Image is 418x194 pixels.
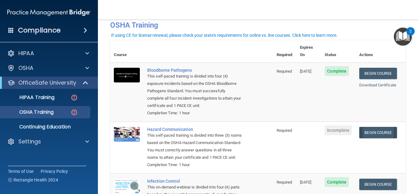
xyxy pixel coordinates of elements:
[7,64,89,72] a: OSHA
[359,127,397,138] a: Begin Course
[7,6,91,19] img: PMB logo
[4,124,88,130] p: Continuing Education
[277,180,292,184] span: Required
[394,28,412,46] button: Open Resource Center, 2 new notifications
[277,69,292,74] span: Required
[18,26,61,35] h4: Compliance
[277,128,292,133] span: Required
[387,152,411,175] iframe: Drift Widget Chat Controller
[18,64,34,72] p: OSHA
[7,79,89,86] a: OfficeSafe University
[147,109,242,117] div: Completion Time: 1 hour
[4,109,54,115] p: OSHA Training
[147,73,242,109] div: This self-paced training is divided into four (4) exposure incidents based on the OSHA Bloodborne...
[296,40,321,63] th: Expires On
[321,40,356,63] th: Status
[325,66,349,76] span: Complete
[273,40,296,63] th: Required
[41,168,68,174] a: Privacy Policy
[111,33,338,37] div: If using CE for license renewal, please check your state's requirements for online vs. live cours...
[18,138,41,145] p: Settings
[359,83,396,87] a: Download Certificate
[147,68,242,73] a: Bloodborne Pathogens
[18,79,76,86] p: OfficeSafe University
[356,40,406,63] th: Actions
[147,127,242,132] a: Hazard Communication
[70,94,78,101] img: danger-circle.6113f641.png
[70,108,78,116] img: danger-circle.6113f641.png
[110,40,144,63] th: Course
[300,180,312,184] span: [DATE]
[147,161,242,169] div: Completion Time: 1 hour
[359,179,397,190] a: Begin Course
[110,32,338,38] button: If using CE for license renewal, please check your state's requirements for online vs. live cours...
[325,125,352,135] span: Incomplete
[18,50,34,57] p: HIPAA
[325,177,349,187] span: Complete
[8,168,33,174] a: Terms of Use
[300,69,312,74] span: [DATE]
[147,132,242,161] div: This self-paced training is divided into three (3) rooms based on the OSHA Hazard Communication S...
[147,179,242,184] a: Infection Control
[110,21,406,29] h4: OSHA Training
[4,94,54,101] p: HIPAA Training
[7,138,89,145] a: Settings
[8,177,58,183] span: Ⓒ Rectangle Health 2024
[359,68,397,79] a: Begin Course
[409,31,412,39] div: 2
[7,50,89,57] a: HIPAA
